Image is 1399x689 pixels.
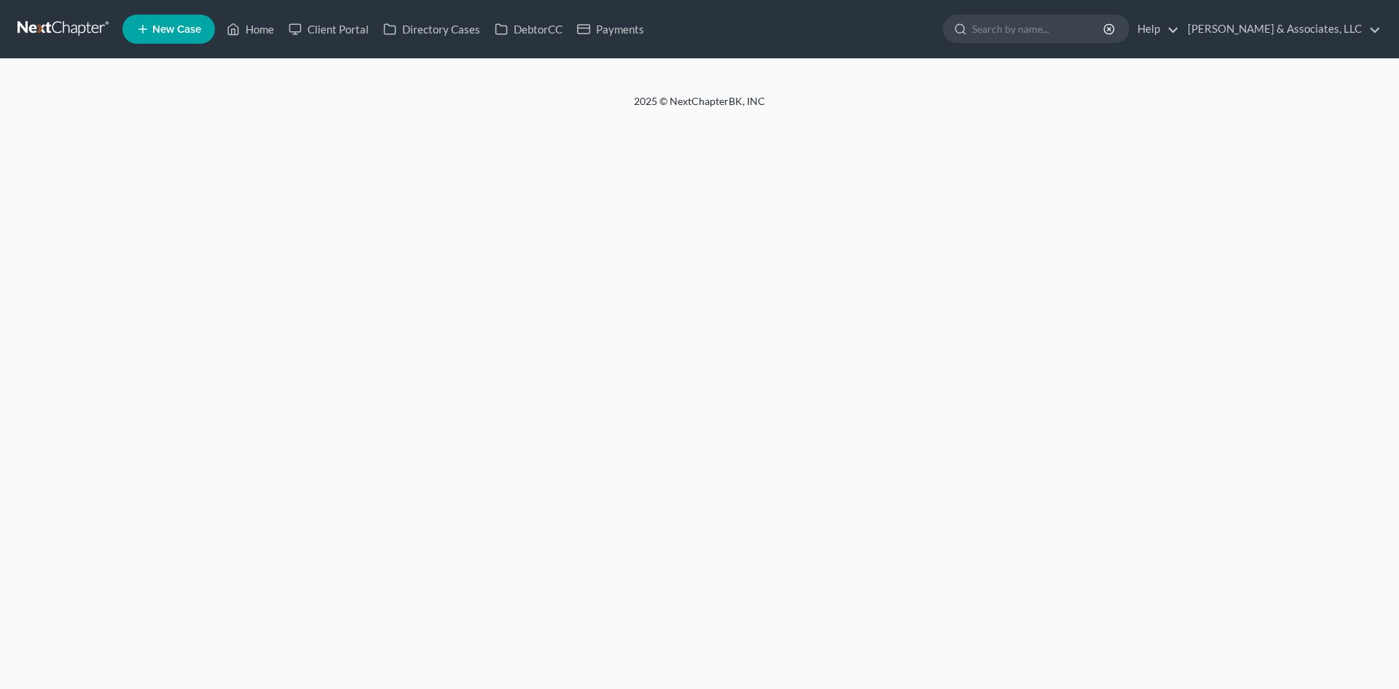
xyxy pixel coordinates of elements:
a: Client Portal [281,16,376,42]
div: 2025 © NextChapterBK, INC [284,94,1115,120]
a: Directory Cases [376,16,487,42]
a: [PERSON_NAME] & Associates, LLC [1180,16,1381,42]
input: Search by name... [972,15,1105,42]
a: Home [219,16,281,42]
span: New Case [152,24,201,35]
a: Payments [570,16,651,42]
a: DebtorCC [487,16,570,42]
a: Help [1130,16,1179,42]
